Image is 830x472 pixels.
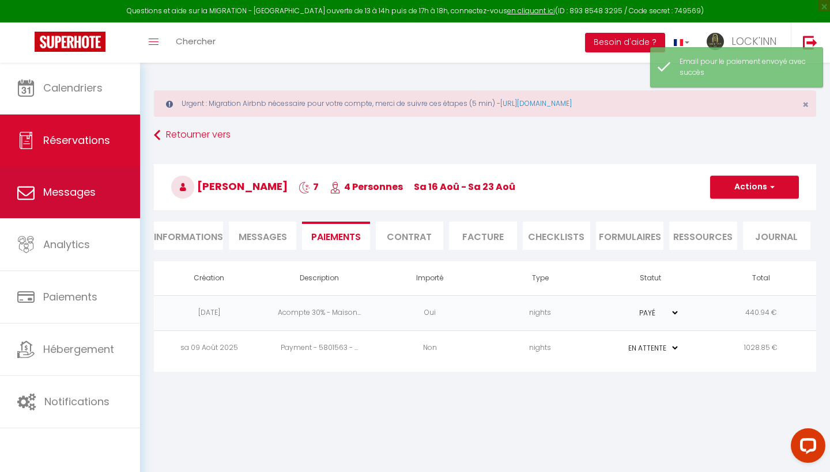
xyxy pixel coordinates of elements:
div: Urgent : Migration Airbnb nécessaire pour votre compte, merci de suivre ces étapes (5 min) - [154,90,816,117]
li: Facture [449,222,516,250]
th: Type [485,261,596,295]
li: CHECKLISTS [523,222,590,250]
td: nights [485,330,596,366]
td: 440.94 € [706,295,817,330]
span: [PERSON_NAME] [171,179,288,193]
button: Close [802,100,809,110]
li: Paiements [302,222,369,250]
img: Super Booking [35,32,105,52]
span: sa 16 Aoû - sa 23 Aoû [414,180,515,193]
li: FORMULAIRES [596,222,663,250]
a: ... LOCK'INN [698,22,791,63]
th: Total [706,261,817,295]
span: Calendriers [43,81,103,95]
span: Messages [239,230,287,243]
td: 1028.85 € [706,330,817,366]
span: Hébergement [43,342,114,356]
td: Payment - 5801563 - ... [265,330,375,366]
span: × [802,97,809,112]
span: Paiements [43,290,97,304]
li: Informations [154,222,223,250]
a: Chercher [167,22,224,63]
button: Besoin d'aide ? [585,33,665,52]
li: Contrat [376,222,443,250]
td: nights [485,295,596,330]
li: Ressources [669,222,737,250]
a: [URL][DOMAIN_NAME] [500,98,572,108]
span: 4 Personnes [330,180,403,193]
th: Création [154,261,265,295]
th: Statut [595,261,706,295]
span: Messages [43,185,96,199]
th: Description [265,261,375,295]
span: LOCK'INN [731,34,776,48]
span: Réservations [43,133,110,147]
td: sa 09 Août 2025 [154,330,265,366]
iframe: LiveChat chat widget [782,424,830,472]
button: Actions [710,176,799,199]
div: Email pour le paiement envoyé avec succès [680,56,811,78]
td: Oui [375,295,485,330]
span: 7 [299,180,319,193]
span: Notifications [44,394,110,409]
a: Retourner vers [154,125,816,146]
span: Chercher [176,35,216,47]
a: en cliquant ici [507,6,555,16]
img: logout [803,35,817,50]
img: ... [707,33,724,50]
li: Journal [743,222,810,250]
span: Analytics [43,237,90,252]
td: Non [375,330,485,366]
th: Importé [375,261,485,295]
td: Acompte 30% - Maison... [265,295,375,330]
td: [DATE] [154,295,265,330]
